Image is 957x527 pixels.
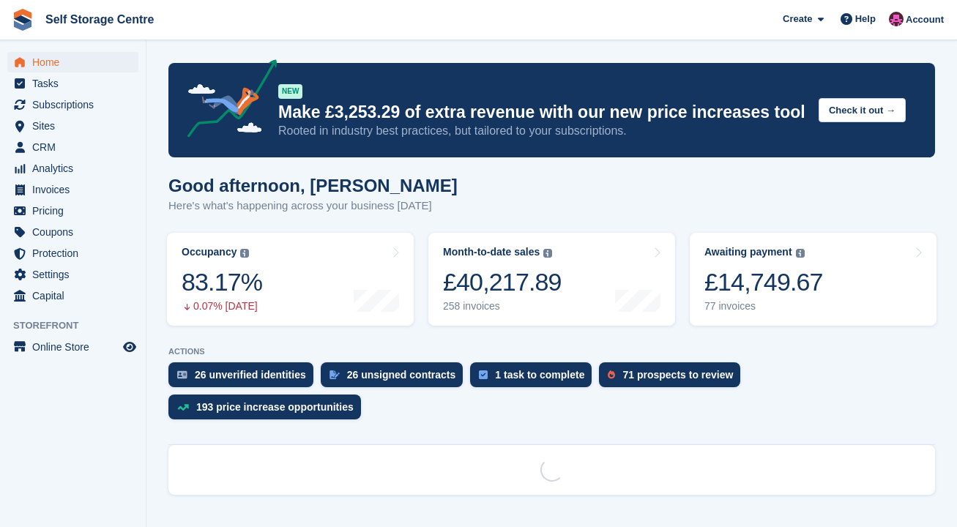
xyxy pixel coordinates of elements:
[7,222,138,242] a: menu
[121,338,138,356] a: Preview store
[7,137,138,157] a: menu
[32,179,120,200] span: Invoices
[7,264,138,285] a: menu
[32,73,120,94] span: Tasks
[32,285,120,306] span: Capital
[690,233,936,326] a: Awaiting payment £14,749.67 77 invoices
[175,59,278,143] img: price-adjustments-announcement-icon-8257ccfd72463d97f412b2fc003d46551f7dbcb40ab6d574587a9cd5c0d94...
[443,267,562,297] div: £40,217.89
[182,300,262,313] div: 0.07% [DATE]
[7,243,138,263] a: menu
[182,246,237,258] div: Occupancy
[479,370,488,379] img: task-75834270c22a3079a89374b754ae025e5fb1db73e45f91037f5363f120a921f8.svg
[168,176,458,195] h1: Good afternoon, [PERSON_NAME]
[40,7,160,31] a: Self Storage Centre
[32,201,120,221] span: Pricing
[32,243,120,263] span: Protection
[704,246,792,258] div: Awaiting payment
[278,123,807,139] p: Rooted in industry best practices, but tailored to your subscriptions.
[32,222,120,242] span: Coupons
[32,52,120,72] span: Home
[428,233,675,326] a: Month-to-date sales £40,217.89 258 invoices
[608,370,615,379] img: prospect-51fa495bee0391a8d652442698ab0144808aea92771e9ea1ae160a38d050c398.svg
[278,84,302,99] div: NEW
[177,404,189,411] img: price_increase_opportunities-93ffe204e8149a01c8c9dc8f82e8f89637d9d84a8eef4429ea346261dce0b2c0.svg
[177,370,187,379] img: verify_identity-adf6edd0f0f0b5bbfe63781bf79b02c33cf7c696d77639b501bdc392416b5a36.svg
[32,116,120,136] span: Sites
[906,12,944,27] span: Account
[7,94,138,115] a: menu
[195,369,306,381] div: 26 unverified identities
[443,300,562,313] div: 258 invoices
[7,285,138,306] a: menu
[32,264,120,285] span: Settings
[622,369,733,381] div: 71 prospects to review
[196,401,354,413] div: 193 price increase opportunities
[599,362,748,395] a: 71 prospects to review
[329,370,340,379] img: contract_signature_icon-13c848040528278c33f63329250d36e43548de30e8caae1d1a13099fd9432cc5.svg
[168,395,368,427] a: 193 price increase opportunities
[168,198,458,214] p: Here's what's happening across your business [DATE]
[7,201,138,221] a: menu
[32,158,120,179] span: Analytics
[796,249,805,258] img: icon-info-grey-7440780725fd019a000dd9b08b2336e03edf1995a4989e88bcd33f0948082b44.svg
[32,337,120,357] span: Online Store
[12,9,34,31] img: stora-icon-8386f47178a22dfd0bd8f6a31ec36ba5ce8667c1dd55bd0f319d3a0aa187defe.svg
[704,300,823,313] div: 77 invoices
[783,12,812,26] span: Create
[321,362,471,395] a: 26 unsigned contracts
[855,12,876,26] span: Help
[278,102,807,123] p: Make £3,253.29 of extra revenue with our new price increases tool
[7,337,138,357] a: menu
[495,369,584,381] div: 1 task to complete
[889,12,904,26] img: Ben Scott
[819,98,906,122] button: Check it out →
[168,362,321,395] a: 26 unverified identities
[32,94,120,115] span: Subscriptions
[7,158,138,179] a: menu
[13,318,146,333] span: Storefront
[7,116,138,136] a: menu
[7,179,138,200] a: menu
[32,137,120,157] span: CRM
[543,249,552,258] img: icon-info-grey-7440780725fd019a000dd9b08b2336e03edf1995a4989e88bcd33f0948082b44.svg
[7,52,138,72] a: menu
[443,246,540,258] div: Month-to-date sales
[168,347,935,356] p: ACTIONS
[704,267,823,297] div: £14,749.67
[182,267,262,297] div: 83.17%
[7,73,138,94] a: menu
[240,249,249,258] img: icon-info-grey-7440780725fd019a000dd9b08b2336e03edf1995a4989e88bcd33f0948082b44.svg
[167,233,414,326] a: Occupancy 83.17% 0.07% [DATE]
[470,362,599,395] a: 1 task to complete
[347,369,456,381] div: 26 unsigned contracts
